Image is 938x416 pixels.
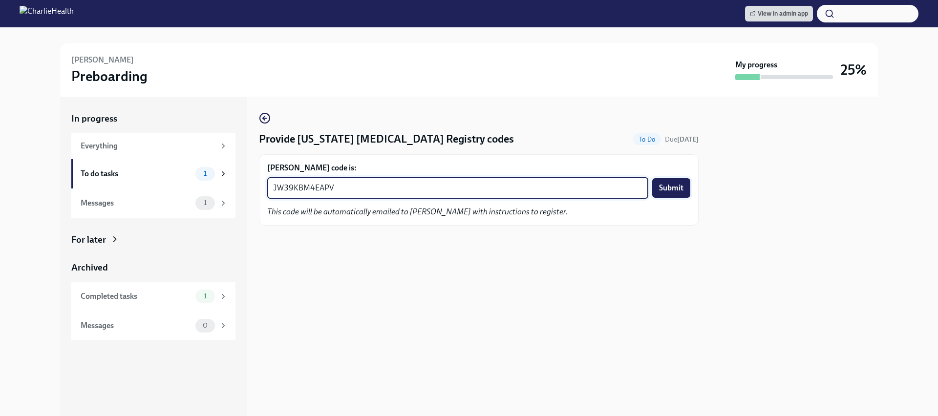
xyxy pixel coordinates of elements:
[198,292,213,300] span: 1
[198,199,213,207] span: 1
[71,233,235,246] a: For later
[750,9,808,19] span: View in admin app
[745,6,813,21] a: View in admin app
[735,60,777,70] strong: My progress
[71,233,106,246] div: For later
[20,6,74,21] img: CharlieHealth
[659,183,683,193] span: Submit
[71,311,235,340] a: Messages0
[71,282,235,311] a: Completed tasks1
[665,135,699,144] span: Due
[267,163,690,173] label: [PERSON_NAME] code is:
[81,320,192,331] div: Messages
[71,261,235,274] a: Archived
[81,198,192,208] div: Messages
[197,322,213,329] span: 0
[665,135,699,144] span: October 1st, 2025 09:00
[71,133,235,159] a: Everything
[71,188,235,218] a: Messages1
[273,182,642,194] textarea: JW39KBM4EAPV
[71,112,235,125] a: In progress
[81,141,215,151] div: Everything
[198,170,213,177] span: 1
[71,55,134,65] h6: [PERSON_NAME]
[841,61,867,79] h3: 25%
[633,136,661,143] span: To Do
[677,135,699,144] strong: [DATE]
[267,207,568,216] em: This code will be automatically emailed to [PERSON_NAME] with instructions to register.
[81,168,192,179] div: To do tasks
[81,291,192,302] div: Completed tasks
[71,67,148,85] h3: Preboarding
[652,178,690,198] button: Submit
[71,159,235,188] a: To do tasks1
[259,132,514,146] h4: Provide [US_STATE] [MEDICAL_DATA] Registry codes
